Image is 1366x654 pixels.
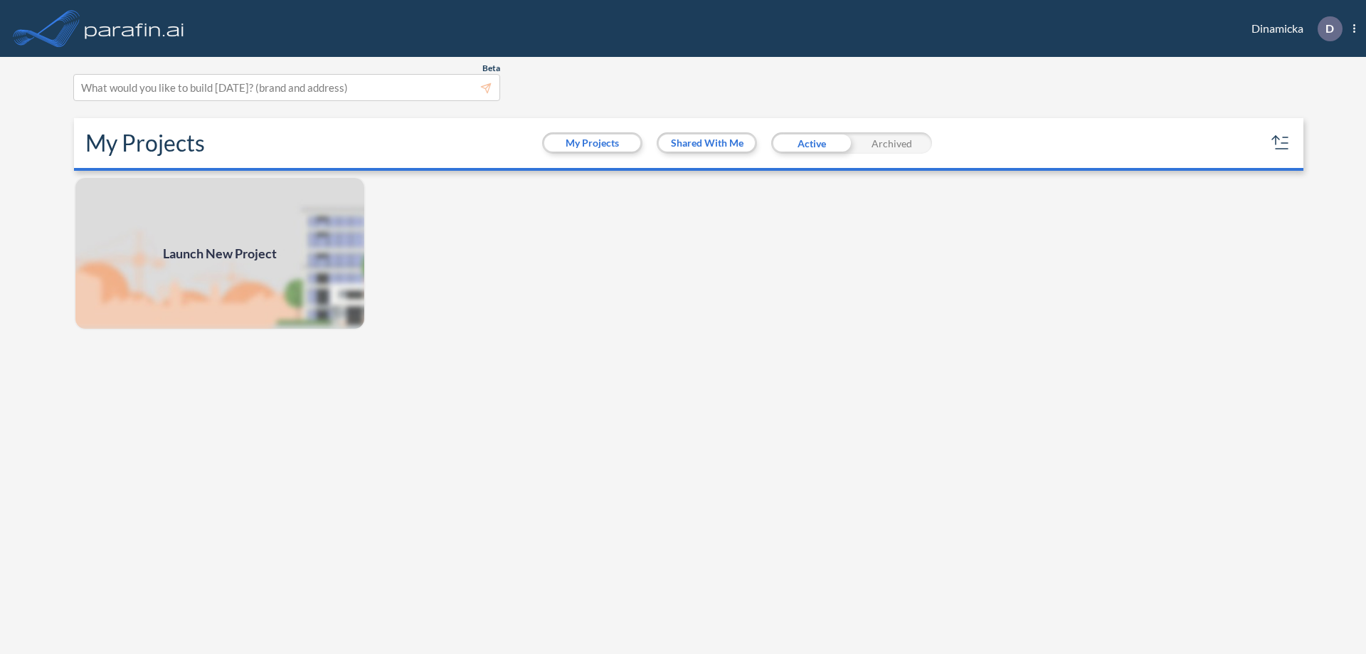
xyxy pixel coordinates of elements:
[74,176,366,330] img: add
[1325,22,1334,35] p: D
[82,14,187,43] img: logo
[74,176,366,330] a: Launch New Project
[544,135,640,152] button: My Projects
[1269,132,1292,154] button: sort
[659,135,755,152] button: Shared With Me
[482,63,500,74] span: Beta
[85,130,205,157] h2: My Projects
[852,132,932,154] div: Archived
[771,132,852,154] div: Active
[1230,16,1355,41] div: Dinamicka
[163,244,277,263] span: Launch New Project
